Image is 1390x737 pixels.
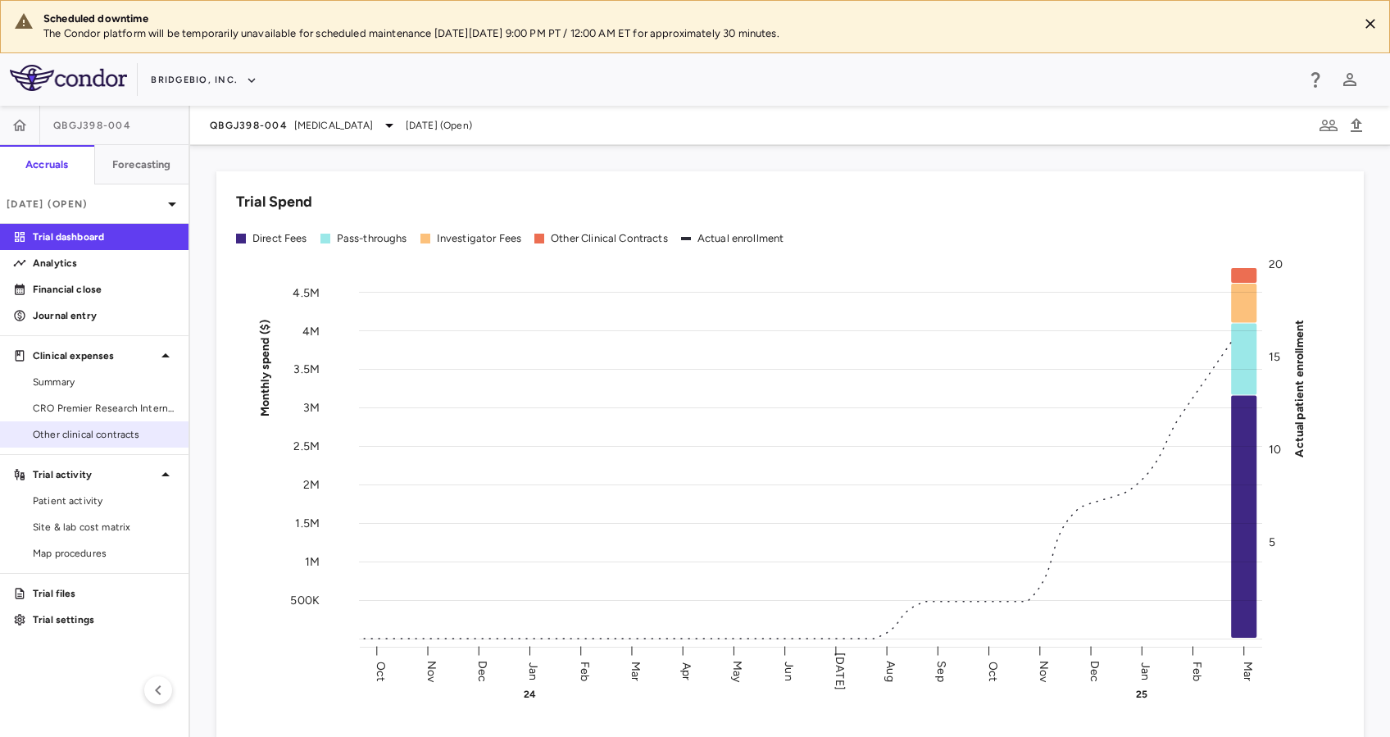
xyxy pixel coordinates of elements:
[406,118,472,133] span: [DATE] (Open)
[25,157,68,172] h6: Accruals
[33,427,175,442] span: Other clinical contracts
[293,362,320,376] tspan: 3.5M
[151,67,257,93] button: BridgeBio, Inc.
[210,119,288,132] span: QBGJ398-004
[33,612,175,627] p: Trial settings
[526,662,540,680] text: Jan
[33,230,175,244] p: Trial dashboard
[934,661,948,681] text: Sep
[33,348,156,363] p: Clinical expenses
[294,118,373,133] span: [MEDICAL_DATA]
[782,662,796,680] text: Jun
[305,555,320,569] tspan: 1M
[33,256,175,271] p: Analytics
[679,662,693,680] text: Apr
[1088,660,1102,681] text: Dec
[33,375,175,389] span: Summary
[425,660,438,682] text: Nov
[302,324,320,338] tspan: 4M
[43,26,1345,41] p: The Condor platform will be temporarily unavailable for scheduled maintenance [DATE][DATE] 9:00 P...
[884,661,897,681] text: Aug
[833,653,847,690] text: [DATE]
[1190,661,1204,680] text: Feb
[236,191,312,213] h6: Trial Spend
[1138,662,1152,680] text: Jan
[1269,350,1280,364] tspan: 15
[475,660,489,681] text: Dec
[551,231,668,246] div: Other Clinical Contracts
[437,231,522,246] div: Investigator Fees
[1269,257,1283,271] tspan: 20
[53,119,131,132] span: QBGJ398-004
[293,439,320,453] tspan: 2.5M
[295,516,320,530] tspan: 1.5M
[374,661,388,680] text: Oct
[33,308,175,323] p: Journal entry
[33,401,175,416] span: CRO Premier Research International
[10,65,127,91] img: logo-full-SnFGN8VE.png
[986,661,1000,680] text: Oct
[730,660,744,682] text: May
[697,231,784,246] div: Actual enrollment
[33,586,175,601] p: Trial files
[1136,689,1147,700] text: 25
[252,231,307,246] div: Direct Fees
[290,594,320,607] tspan: 500K
[293,285,320,299] tspan: 4.5M
[43,11,1345,26] div: Scheduled downtime
[1269,535,1275,549] tspan: 5
[1292,319,1306,457] tspan: Actual patient enrollment
[303,401,320,415] tspan: 3M
[1037,660,1051,682] text: Nov
[112,157,171,172] h6: Forecasting
[524,689,536,700] text: 24
[33,467,156,482] p: Trial activity
[629,661,643,680] text: Mar
[7,197,162,212] p: [DATE] (Open)
[1241,661,1255,680] text: Mar
[33,282,175,297] p: Financial close
[33,520,175,535] span: Site & lab cost matrix
[1358,11,1383,36] button: Close
[33,494,175,508] span: Patient activity
[258,319,272,416] tspan: Monthly spend ($)
[303,478,320,492] tspan: 2M
[1269,443,1281,457] tspan: 10
[578,661,592,680] text: Feb
[337,231,407,246] div: Pass-throughs
[33,546,175,561] span: Map procedures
